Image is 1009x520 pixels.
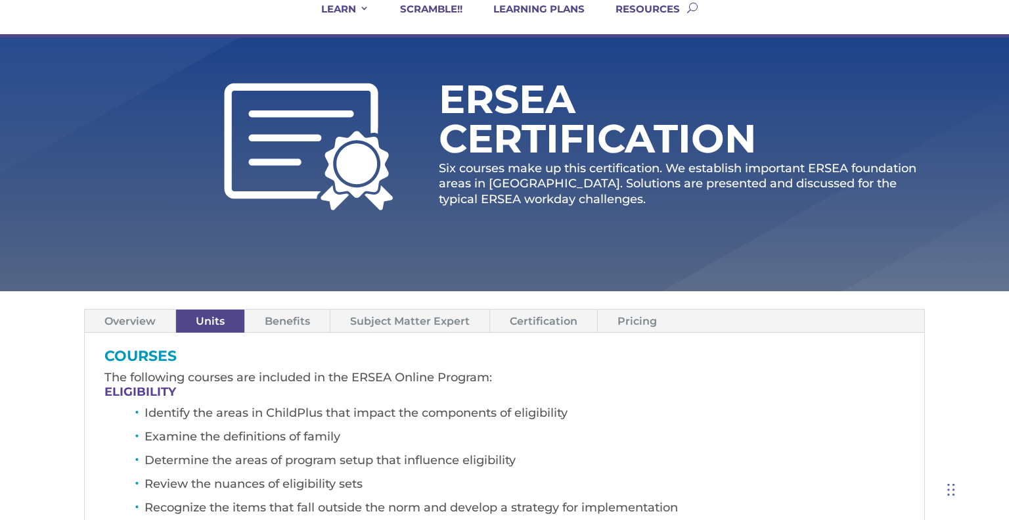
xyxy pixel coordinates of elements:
a: LEARN [305,3,369,34]
h4: ELIGIBILITY [104,386,905,404]
a: RESOURCES [599,3,680,34]
h1: ERSEA Certification [439,80,787,165]
h3: COURSES [104,349,905,370]
li: Examine the definitions of family [145,428,905,452]
a: Pricing [598,310,677,333]
p: The following courses are included in the ERSEA Online Program: [104,370,905,386]
p: Six courses make up this certification. We establish important ERSEA foundation areas in [GEOGRAP... [439,161,925,207]
li: Review the nuances of eligibility sets [145,475,905,499]
a: Benefits [245,310,330,333]
a: LEARNING PLANS [477,3,585,34]
div: Drag [947,470,955,509]
li: Determine the areas of program setup that influence eligibility [145,452,905,475]
a: Units [176,310,244,333]
iframe: Chat Widget [795,378,1009,520]
a: Overview [85,310,175,333]
a: SCRAMBLE!! [384,3,462,34]
li: Identify the areas in ChildPlus that impact the components of eligibility [145,404,905,428]
a: Subject Matter Expert [330,310,489,333]
a: Certification [490,310,597,333]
